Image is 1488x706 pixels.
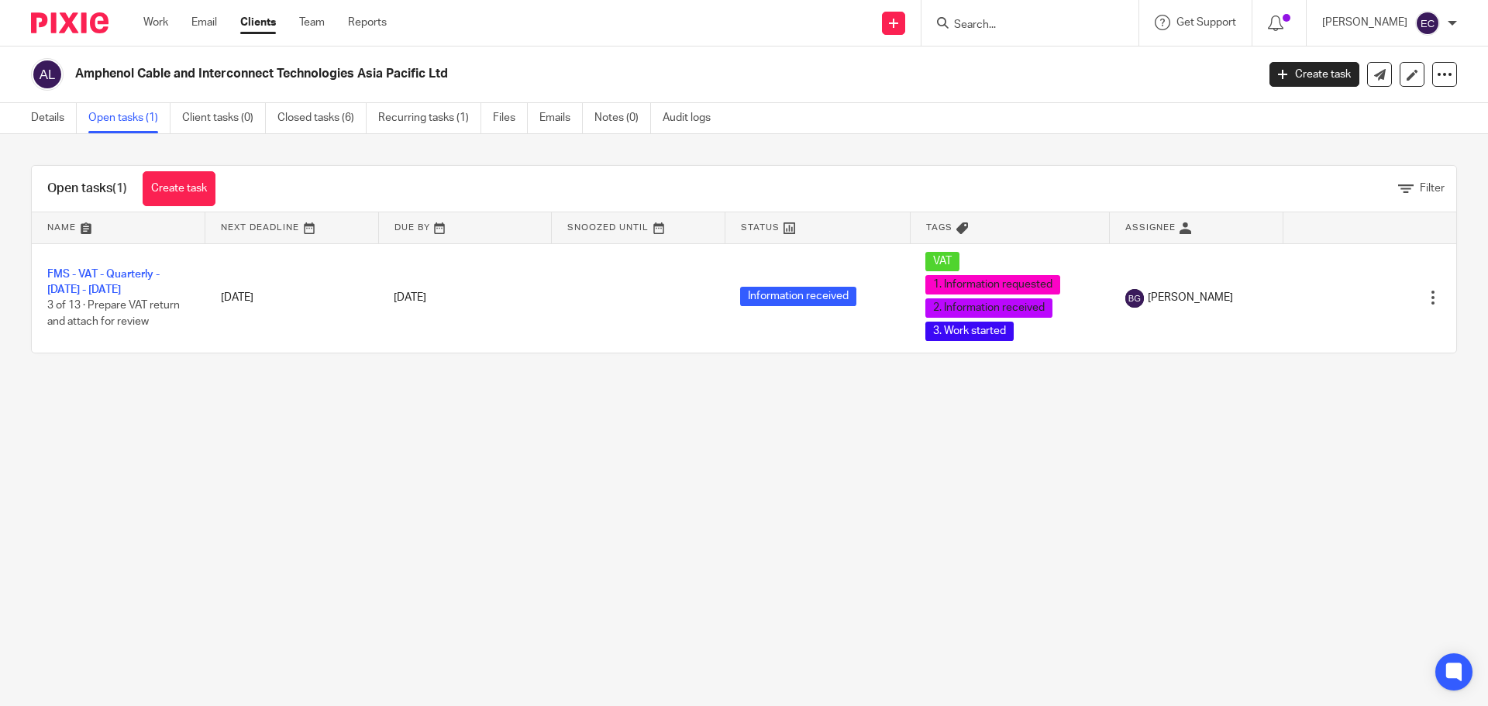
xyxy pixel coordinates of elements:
[926,223,952,232] span: Tags
[143,171,215,206] a: Create task
[31,103,77,133] a: Details
[925,252,959,271] span: VAT
[47,181,127,197] h1: Open tasks
[1322,15,1407,30] p: [PERSON_NAME]
[567,223,649,232] span: Snoozed Until
[1415,11,1440,36] img: svg%3E
[112,182,127,195] span: (1)
[143,15,168,30] a: Work
[348,15,387,30] a: Reports
[47,301,180,328] span: 3 of 13 · Prepare VAT return and attach for review
[31,12,108,33] img: Pixie
[740,287,856,306] span: Information received
[1125,289,1144,308] img: svg%3E
[88,103,170,133] a: Open tasks (1)
[594,103,651,133] a: Notes (0)
[925,298,1052,318] span: 2. Information received
[741,223,780,232] span: Status
[1148,290,1233,305] span: [PERSON_NAME]
[925,322,1014,341] span: 3. Work started
[663,103,722,133] a: Audit logs
[539,103,583,133] a: Emails
[182,103,266,133] a: Client tasks (0)
[240,15,276,30] a: Clients
[925,275,1060,294] span: 1. Information requested
[1269,62,1359,87] a: Create task
[1420,183,1445,194] span: Filter
[191,15,217,30] a: Email
[31,58,64,91] img: svg%3E
[47,269,160,295] a: FMS - VAT - Quarterly - [DATE] - [DATE]
[378,103,481,133] a: Recurring tasks (1)
[75,66,1012,82] h2: Amphenol Cable and Interconnect Technologies Asia Pacific Ltd
[299,15,325,30] a: Team
[493,103,528,133] a: Files
[394,292,426,303] span: [DATE]
[205,243,379,353] td: [DATE]
[277,103,367,133] a: Closed tasks (6)
[1176,17,1236,28] span: Get Support
[952,19,1092,33] input: Search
